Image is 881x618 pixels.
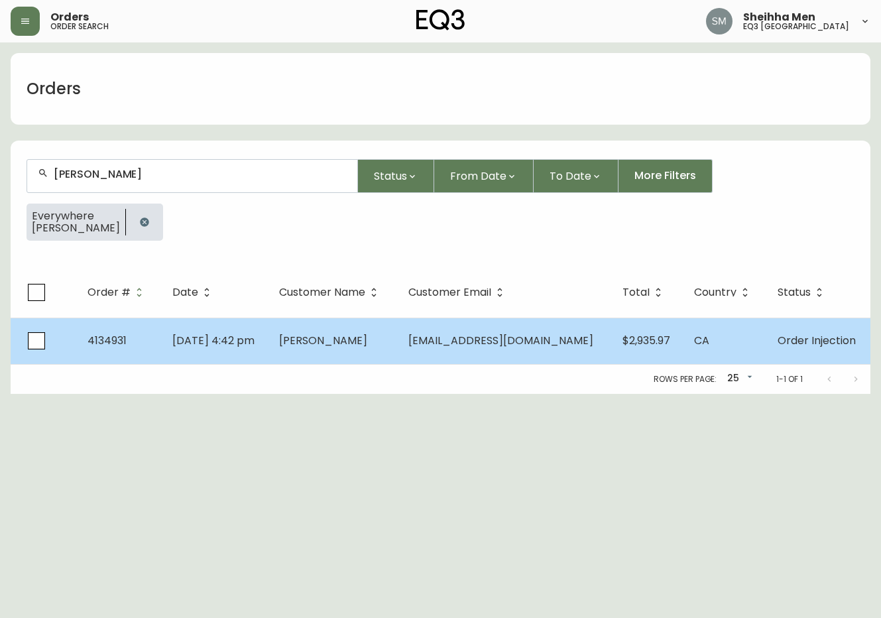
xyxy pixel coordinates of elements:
[279,286,382,298] span: Customer Name
[694,333,709,348] span: CA
[618,159,713,193] button: More Filters
[622,288,650,296] span: Total
[622,286,667,298] span: Total
[32,210,120,222] span: Everywhere
[778,286,828,298] span: Status
[706,8,733,34] img: cfa6f7b0e1fd34ea0d7b164297c1067f
[416,9,465,31] img: logo
[654,373,717,385] p: Rows per page:
[778,288,811,296] span: Status
[534,159,618,193] button: To Date
[279,288,365,296] span: Customer Name
[172,333,255,348] span: [DATE] 4:42 pm
[408,288,491,296] span: Customer Email
[54,168,347,180] input: Search
[88,333,127,348] span: 4134931
[279,333,367,348] span: [PERSON_NAME]
[550,168,591,184] span: To Date
[88,288,131,296] span: Order #
[722,368,755,390] div: 25
[776,373,803,385] p: 1-1 of 1
[743,12,815,23] span: Sheihha Men
[450,168,506,184] span: From Date
[88,286,148,298] span: Order #
[172,286,215,298] span: Date
[358,159,434,193] button: Status
[408,333,593,348] span: [EMAIL_ADDRESS][DOMAIN_NAME]
[50,23,109,31] h5: order search
[778,333,856,348] span: Order Injection
[622,333,670,348] span: $2,935.97
[50,12,89,23] span: Orders
[374,168,407,184] span: Status
[434,159,534,193] button: From Date
[743,23,849,31] h5: eq3 [GEOGRAPHIC_DATA]
[408,286,508,298] span: Customer Email
[172,288,198,296] span: Date
[32,222,120,234] span: [PERSON_NAME]
[634,168,696,183] span: More Filters
[694,288,736,296] span: Country
[27,78,81,100] h1: Orders
[694,286,754,298] span: Country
